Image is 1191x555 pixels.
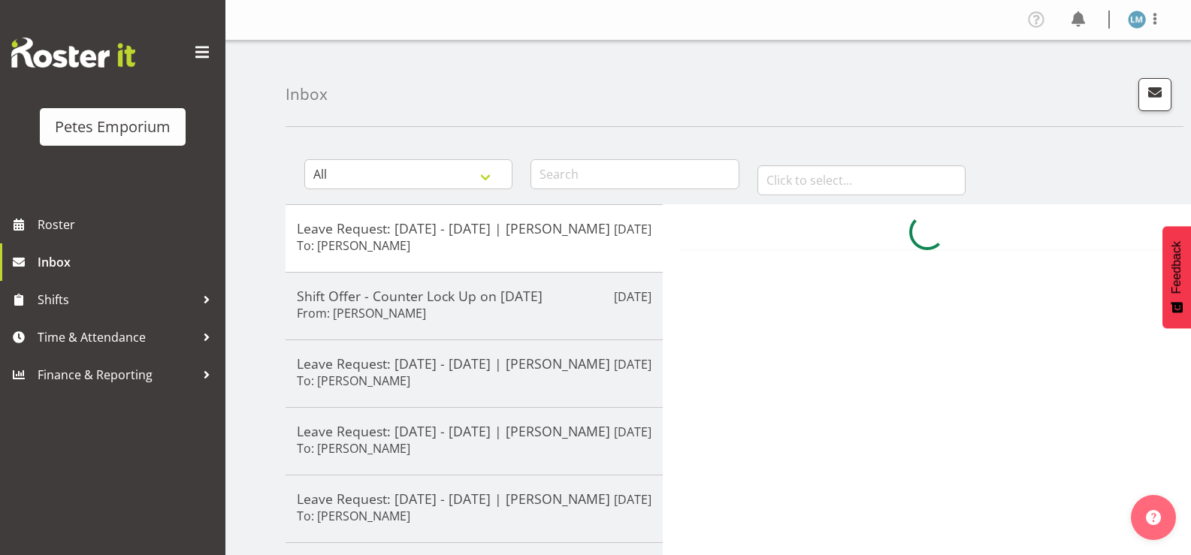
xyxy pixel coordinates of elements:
[614,288,651,306] p: [DATE]
[297,238,410,253] h6: To: [PERSON_NAME]
[531,159,739,189] input: Search
[614,423,651,441] p: [DATE]
[297,306,426,321] h6: From: [PERSON_NAME]
[55,116,171,138] div: Petes Emporium
[38,288,195,311] span: Shifts
[38,363,195,386] span: Finance & Reporting
[614,355,651,373] p: [DATE]
[1170,241,1183,294] span: Feedback
[38,326,195,348] span: Time & Attendance
[614,220,651,238] p: [DATE]
[38,251,218,273] span: Inbox
[614,490,651,508] p: [DATE]
[11,38,135,68] img: Rosterit website logo
[297,355,651,372] h5: Leave Request: [DATE] - [DATE] | [PERSON_NAME]
[1146,510,1161,525] img: help-xxl-2.png
[297,508,410,523] h6: To: [PERSON_NAME]
[297,288,651,304] h5: Shift Offer - Counter Lock Up on [DATE]
[1128,11,1146,29] img: lianne-morete5410.jpg
[757,165,966,195] input: Click to select...
[297,441,410,456] h6: To: [PERSON_NAME]
[286,86,328,103] h4: Inbox
[297,423,651,439] h5: Leave Request: [DATE] - [DATE] | [PERSON_NAME]
[1162,226,1191,328] button: Feedback - Show survey
[38,213,218,236] span: Roster
[297,373,410,388] h6: To: [PERSON_NAME]
[297,490,651,507] h5: Leave Request: [DATE] - [DATE] | [PERSON_NAME]
[297,220,651,237] h5: Leave Request: [DATE] - [DATE] | [PERSON_NAME]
